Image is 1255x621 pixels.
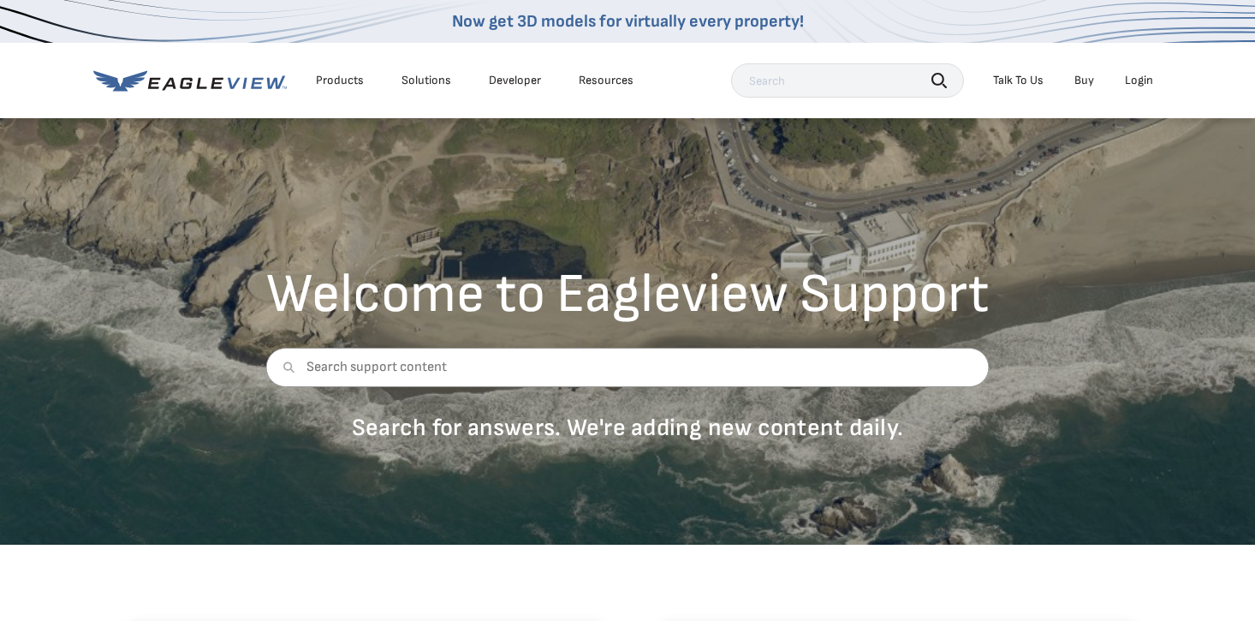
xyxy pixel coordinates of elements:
div: Products [316,73,364,88]
div: Login [1125,73,1153,88]
a: Developer [489,73,541,88]
p: Search for answers. We're adding new content daily. [266,413,990,443]
div: Solutions [401,73,451,88]
input: Search [731,63,964,98]
a: Now get 3D models for virtually every property! [452,11,804,32]
h2: Welcome to Eagleview Support [266,267,990,322]
input: Search support content [266,348,990,387]
div: Resources [579,73,633,88]
a: Buy [1074,73,1094,88]
div: Talk To Us [993,73,1044,88]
